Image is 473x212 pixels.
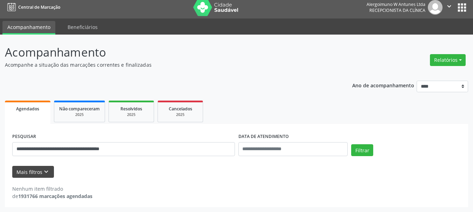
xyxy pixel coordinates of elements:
[5,44,329,61] p: Acompanhamento
[5,61,329,68] p: Acompanhe a situação das marcações correntes e finalizadas
[430,54,466,66] button: Relatórios
[12,185,92,192] div: Nenhum item filtrado
[12,166,54,178] button: Mais filtroskeyboard_arrow_down
[59,106,100,112] span: Não compareceram
[42,168,50,176] i: keyboard_arrow_down
[18,4,60,10] span: Central de Marcação
[5,1,60,13] a: Central de Marcação
[445,2,453,10] i: 
[12,192,92,200] div: de
[367,1,425,7] div: Alergoimuno W Antunes Ltda
[369,7,425,13] span: Recepcionista da clínica
[351,144,373,156] button: Filtrar
[114,112,149,117] div: 2025
[169,106,192,112] span: Cancelados
[120,106,142,112] span: Resolvidos
[2,21,55,35] a: Acompanhamento
[16,106,39,112] span: Agendados
[352,81,414,89] p: Ano de acompanhamento
[63,21,103,33] a: Beneficiários
[456,1,468,14] button: apps
[59,112,100,117] div: 2025
[12,131,36,142] label: PESQUISAR
[18,193,92,199] strong: 1931766 marcações agendadas
[238,131,289,142] label: DATA DE ATENDIMENTO
[163,112,198,117] div: 2025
